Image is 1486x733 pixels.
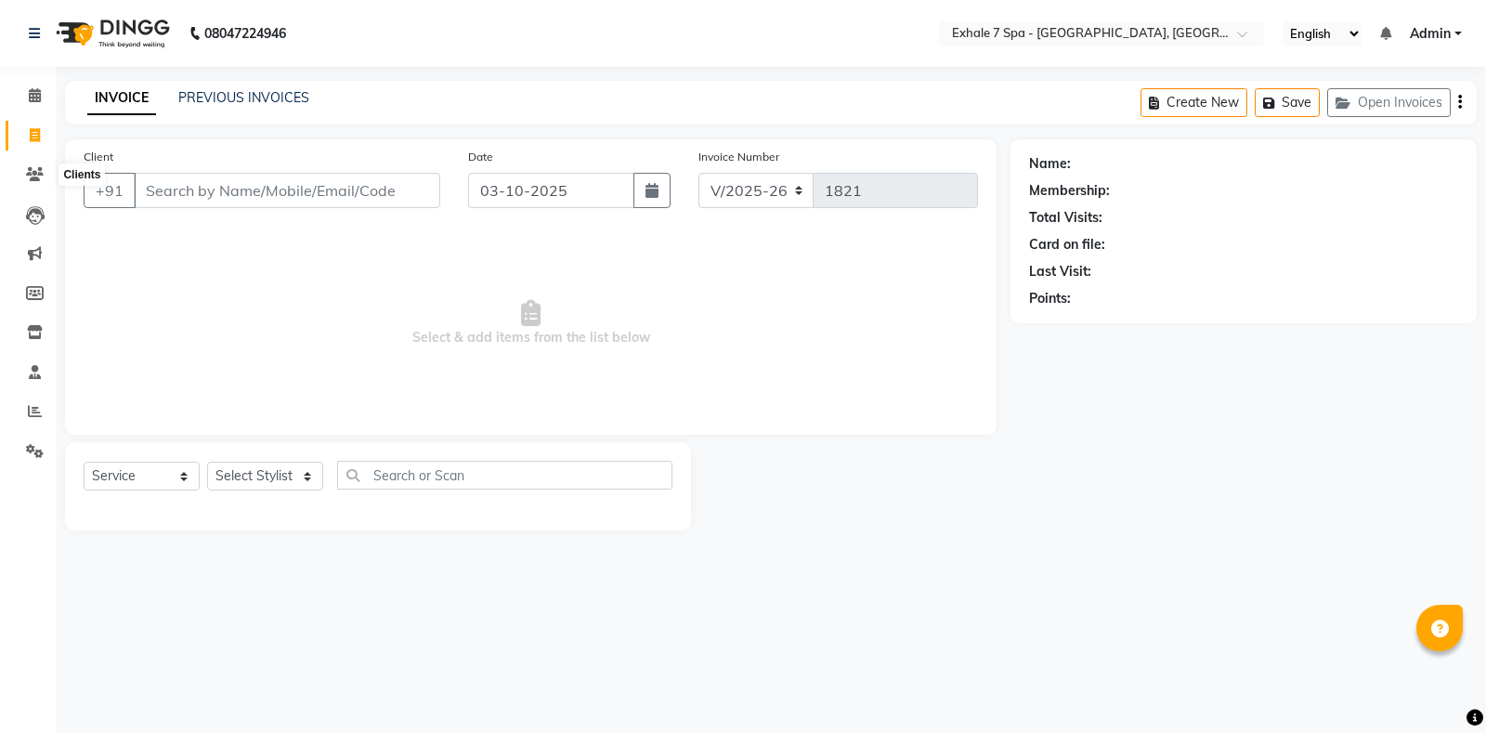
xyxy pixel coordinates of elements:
div: Total Visits: [1029,208,1102,228]
div: Last Visit: [1029,262,1091,281]
div: Points: [1029,289,1071,308]
input: Search or Scan [337,461,672,490]
div: Clients [59,164,105,186]
button: Create New [1141,88,1247,117]
button: Open Invoices [1327,88,1451,117]
div: Name: [1029,154,1071,174]
label: Invoice Number [698,149,779,165]
span: Admin [1410,24,1451,44]
button: Save [1255,88,1320,117]
img: logo [47,7,175,59]
label: Client [84,149,113,165]
input: Search by Name/Mobile/Email/Code [134,173,440,208]
iframe: chat widget [1408,659,1467,714]
b: 08047224946 [204,7,286,59]
a: PREVIOUS INVOICES [178,89,309,106]
div: Card on file: [1029,235,1105,255]
label: Date [468,149,493,165]
div: Membership: [1029,181,1110,201]
span: Select & add items from the list below [84,230,978,416]
a: INVOICE [87,82,156,115]
button: +91 [84,173,136,208]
